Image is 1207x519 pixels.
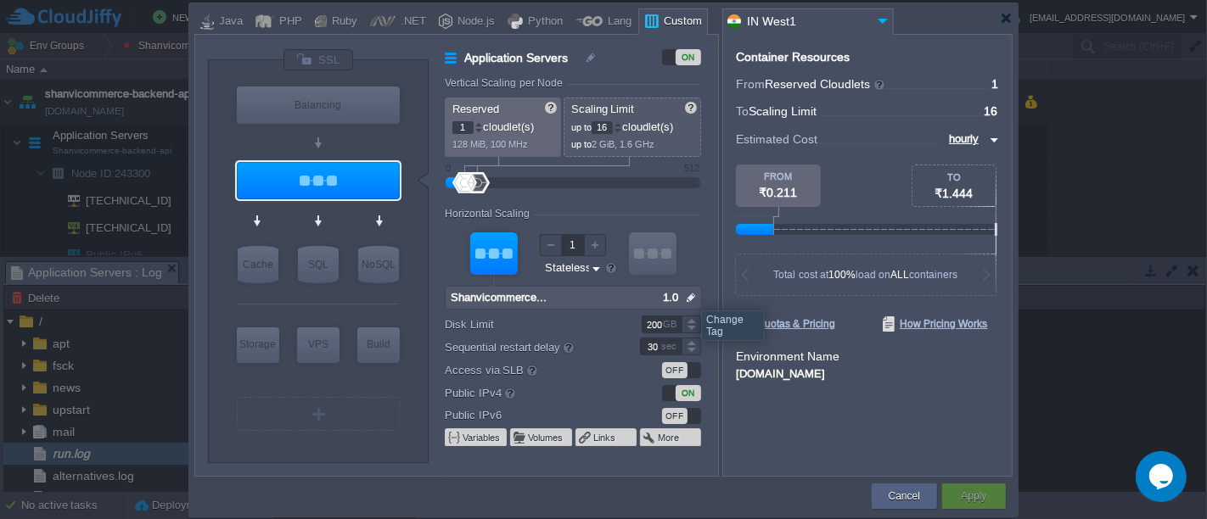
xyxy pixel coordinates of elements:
[662,408,688,424] div: OFF
[593,431,617,444] button: Links
[571,103,635,115] span: Scaling Limit
[765,77,886,91] span: Reserved Cloudlets
[446,163,451,173] div: 0
[736,130,817,148] span: Estimated Cost
[463,431,502,444] button: Variables
[298,246,339,283] div: SQL
[749,104,817,118] span: Scaling Limit
[661,338,680,354] div: sec
[961,488,986,505] button: Apply
[445,315,617,333] label: Disk Limit
[445,77,567,89] div: Vertical Scaling per Node
[452,9,495,35] div: Node.js
[603,9,632,35] div: Lang
[237,86,400,124] div: Load Balancer
[237,397,400,431] div: Create New Layer
[571,139,592,149] span: up to
[571,122,592,132] span: up to
[658,431,681,444] button: More
[357,327,400,363] div: Build Node
[736,51,850,64] div: Container Resources
[592,139,654,149] span: 2 GiB, 1.6 GHz
[935,187,974,200] span: ₹1.444
[736,349,839,363] label: Environment Name
[571,116,695,134] p: cloudlet(s)
[445,208,534,220] div: Horizontal Scaling
[298,246,339,283] div: SQL Databases
[736,171,821,181] div: FROM
[452,139,528,149] span: 128 MiB, 100 MHz
[662,362,688,378] div: OFF
[883,316,988,332] span: How Pricing Works
[676,385,701,401] div: ON
[358,246,399,283] div: NoSQL Databases
[357,327,400,361] div: Build
[445,383,617,402] label: Public IPv4
[736,77,765,91] span: From
[706,314,760,338] div: Change Tag
[523,9,563,35] div: Python
[358,246,399,283] div: NoSQL
[912,172,996,182] div: TO
[736,316,835,332] span: Quotas & Pricing
[984,104,997,118] span: 16
[676,49,701,65] div: ON
[214,9,243,35] div: Java
[445,338,617,356] label: Sequential restart delay
[528,431,564,444] button: Volumes
[663,316,680,332] div: GB
[237,162,400,199] div: Application Servers
[327,9,357,35] div: Ruby
[237,327,279,363] div: Storage Containers
[736,104,749,118] span: To
[237,327,279,361] div: Storage
[445,406,617,424] label: Public IPv6
[445,360,617,379] label: Access via SLB
[991,77,998,91] span: 1
[452,116,555,134] p: cloudlet(s)
[659,9,702,35] div: Custom
[297,327,340,361] div: VPS
[274,9,302,35] div: PHP
[1136,451,1190,502] iframe: chat widget
[760,186,798,199] span: ₹0.211
[396,9,426,35] div: .NET
[238,246,278,283] div: Cache
[736,365,999,380] div: [DOMAIN_NAME]
[889,488,920,505] button: Cancel
[684,163,699,173] div: 512
[297,327,340,363] div: Elastic VPS
[237,86,400,124] div: Balancing
[452,103,499,115] span: Reserved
